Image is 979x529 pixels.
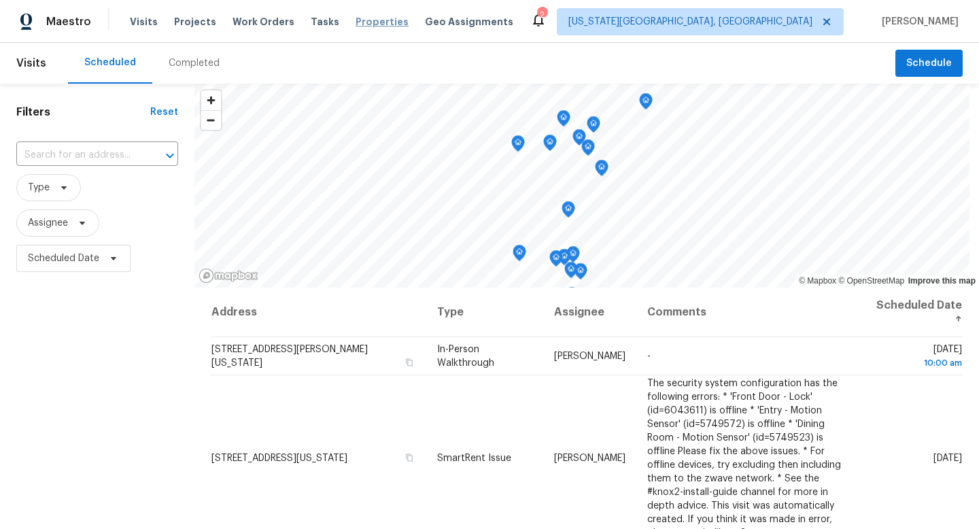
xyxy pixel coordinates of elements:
a: Mapbox [799,276,836,286]
span: [DATE] [933,453,962,462]
button: Copy Address [403,356,415,369]
span: Properties [356,15,409,29]
div: Map marker [565,287,579,308]
div: Reset [150,105,178,119]
span: In-Person Walkthrough [437,345,494,368]
button: Copy Address [403,451,415,463]
div: 10:00 am [873,356,962,370]
span: [DATE] [873,345,962,370]
th: Assignee [543,288,636,337]
span: SmartRent Issue [437,453,511,462]
h1: Filters [16,105,150,119]
span: [US_STATE][GEOGRAPHIC_DATA], [GEOGRAPHIC_DATA] [568,15,812,29]
span: Visits [130,15,158,29]
div: Map marker [639,93,653,114]
div: Map marker [574,263,587,284]
th: Type [426,288,543,337]
span: Geo Assignments [425,15,513,29]
div: Map marker [566,246,580,267]
div: Map marker [572,129,586,150]
th: Scheduled Date ↑ [862,288,963,337]
canvas: Map [194,84,969,288]
span: Scheduled Date [28,252,99,265]
div: Map marker [513,245,526,266]
div: Map marker [595,160,608,181]
div: Map marker [557,249,571,270]
a: OpenStreetMap [838,276,904,286]
button: Schedule [895,50,963,78]
div: Map marker [587,116,600,137]
div: Map marker [543,135,557,156]
span: Work Orders [233,15,294,29]
a: Mapbox homepage [199,268,258,284]
span: [STREET_ADDRESS][US_STATE] [211,453,347,462]
span: [STREET_ADDRESS][PERSON_NAME][US_STATE] [211,345,368,368]
span: - [647,352,651,361]
span: Schedule [906,55,952,72]
div: Map marker [557,110,570,131]
span: Maestro [46,15,91,29]
button: Zoom out [201,110,221,130]
a: Improve this map [908,276,976,286]
span: Visits [16,48,46,78]
span: [PERSON_NAME] [876,15,959,29]
span: Tasks [311,17,339,27]
th: Comments [636,288,862,337]
div: Map marker [562,201,575,222]
span: Type [28,181,50,194]
span: Zoom out [201,111,221,130]
div: Completed [169,56,220,70]
div: Scheduled [84,56,136,69]
div: Map marker [581,139,595,160]
div: Map marker [549,250,563,271]
div: Map marker [564,262,578,283]
button: Open [160,146,179,165]
div: 2 [537,8,547,22]
th: Address [211,288,426,337]
span: [PERSON_NAME] [554,352,625,361]
button: Zoom in [201,90,221,110]
span: Projects [174,15,216,29]
input: Search for an address... [16,145,140,166]
div: Map marker [511,135,525,156]
span: Assignee [28,216,68,230]
span: [PERSON_NAME] [554,453,625,462]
